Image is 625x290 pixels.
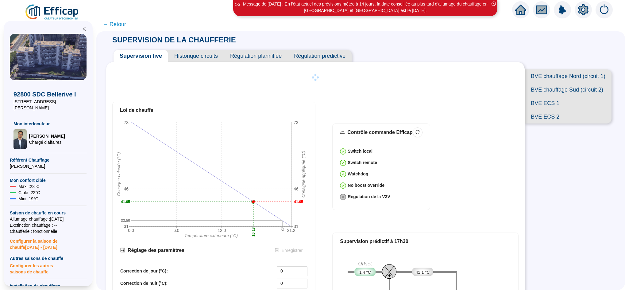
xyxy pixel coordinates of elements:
[294,120,299,125] tspan: 73
[287,228,295,233] tspan: 21.2
[128,228,134,233] tspan: 0.0
[184,233,238,238] tspan: Température extérieure (°C)
[10,228,87,234] span: Chaufferie : fonctionnelle
[525,96,611,110] span: BVE ECS 1
[10,283,87,289] span: Installation de chauffage
[525,83,611,96] span: BVE chauffage Sud (circuit 2)
[235,2,240,7] i: 1 / 3
[14,99,83,111] span: [STREET_ADDRESS][PERSON_NAME]
[348,160,377,165] strong: Switch remote
[294,199,303,204] text: 41.05
[340,194,346,200] span: close-circle
[294,224,299,229] tspan: 31
[340,182,346,189] span: check-circle
[102,20,126,29] span: ← Retour
[224,50,288,62] span: Régulation plannifiée
[348,149,372,154] strong: Switch local
[10,255,87,261] span: Autres saisons de chauffe
[525,110,611,123] span: BVE ECS 2
[294,186,299,191] tspan: 46
[82,27,87,31] span: double-left
[124,186,129,191] tspan: 46
[578,4,589,15] span: setting
[554,1,571,18] img: alerts
[270,245,307,255] button: Enregistrer
[124,120,129,125] tspan: 73
[106,36,242,44] span: SUPERVISION DE LA CHAUFFERIE
[10,234,87,250] span: Configurer la saison de chauffe [DATE] - [DATE]
[10,261,87,275] span: Configurer les autres saisons de chauffe
[120,248,125,253] span: control
[120,107,308,114] div: Loi de chauffe
[10,222,87,228] span: Exctinction chauffage : --
[128,247,184,254] div: Réglage des paramètres
[536,4,547,15] span: fund
[29,139,65,145] span: Chargé d'affaires
[120,268,168,273] b: Correction de jour (°C):
[121,199,130,204] text: 41.05
[114,50,168,62] span: Supervision live
[18,190,40,196] span: Cible : 22 °C
[14,129,27,149] img: Chargé d'affaires
[340,238,511,245] div: Supervision prédictif à 17h30
[340,130,345,135] span: stock
[173,228,179,233] tspan: 6.0
[340,160,346,166] span: check-circle
[340,171,346,177] span: check-circle
[29,133,65,139] span: [PERSON_NAME]
[234,1,496,14] div: Message de [DATE] : En l'état actuel des prévisions météo à 14 jours, la date conseillée au plus ...
[251,227,256,236] text: 16.18
[340,148,346,155] span: check-circle
[14,90,83,99] span: 92800 SDC Bellerive I
[18,183,40,190] span: Maxi : 23 °C
[301,151,306,198] tspan: Consigne appliquée (°C)
[116,152,121,196] tspan: Consigne calculée (°C)
[25,4,80,21] img: efficap energie logo
[120,281,168,286] b: Correction de nuit (°C):
[348,183,384,188] strong: No boost override
[416,269,430,276] span: 41.1 °C
[218,228,226,233] tspan: 12.0
[415,130,420,134] span: reload
[124,224,129,229] tspan: 31
[10,157,87,163] span: Référent Chauffage
[168,50,224,62] span: Historique circuits
[288,50,352,62] span: Régulation prédictive
[515,4,526,15] span: home
[10,216,87,222] span: Allumage chauffage : [DATE]
[359,269,371,276] span: 1.4 °C
[347,129,412,136] div: Contrôle commande Efficap
[10,210,87,216] span: Saison de chauffe en cours
[18,196,38,202] span: Mini : 19 °C
[10,177,87,183] span: Mon confort cible
[596,1,613,18] img: alerts
[280,227,284,231] text: 20
[10,163,87,169] span: [PERSON_NAME]
[14,121,83,127] span: Mon interlocuteur
[121,218,130,223] text: 33.50
[348,171,368,176] strong: Watchdog
[348,194,390,199] strong: Régulation de la V3V
[492,2,496,6] span: close-circle
[525,69,611,83] span: BVE chauffage Nord (circuit 1)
